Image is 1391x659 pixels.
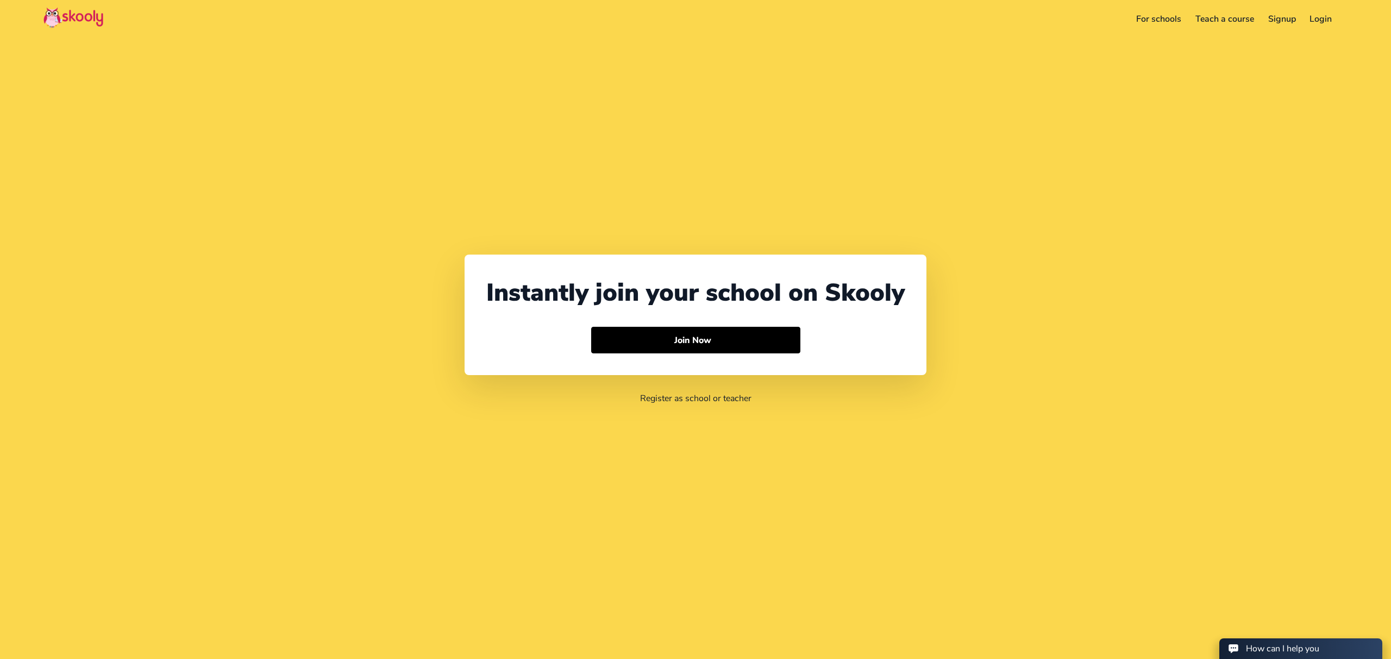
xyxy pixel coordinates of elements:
img: Skooly [43,7,103,28]
button: Join Now [591,327,800,354]
a: Signup [1261,10,1303,28]
div: Instantly join your school on Skooly [486,276,905,309]
a: Register as school or teacher [640,392,751,404]
a: For schools [1130,10,1189,28]
a: Teach a course [1188,10,1261,28]
a: Login [1302,10,1339,28]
